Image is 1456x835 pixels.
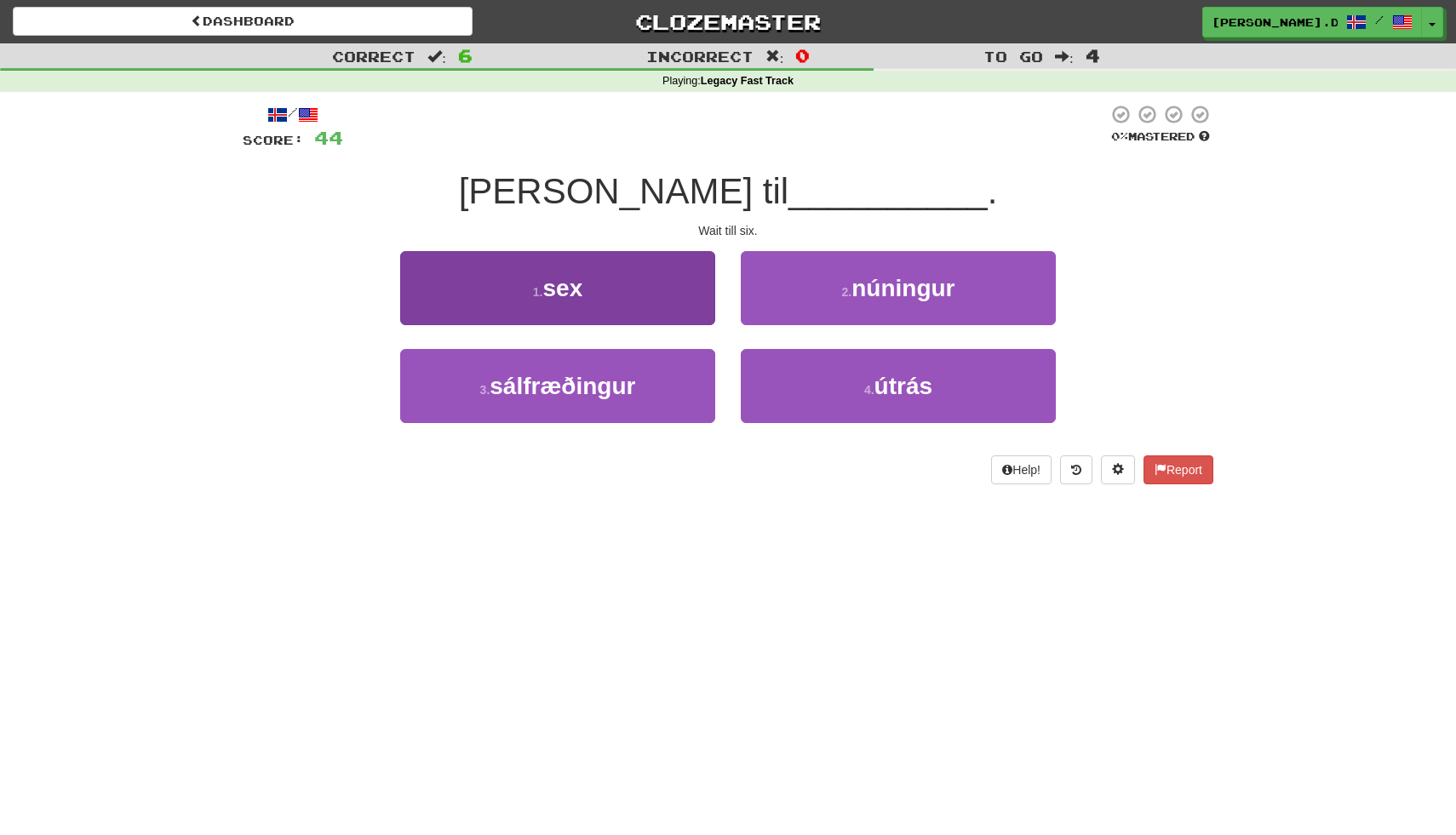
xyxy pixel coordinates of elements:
[400,251,715,325] button: 1.sex
[741,251,1056,325] button: 2.núningur
[243,133,304,147] span: Score:
[1111,129,1128,143] span: 0 %
[490,373,635,399] span: sálfræðingur
[646,48,754,65] span: Incorrect
[1212,14,1338,30] span: [PERSON_NAME].dock
[991,455,1052,484] button: Help!
[1086,45,1100,66] span: 4
[983,48,1043,65] span: To go
[1144,455,1213,484] button: Report
[332,48,416,65] span: Correct
[1375,14,1384,26] span: /
[864,383,874,397] small: 4 .
[13,7,473,36] a: Dashboard
[314,127,343,148] span: 44
[400,349,715,423] button: 3.sálfræðingur
[1108,129,1213,145] div: Mastered
[795,45,810,66] span: 0
[842,285,852,299] small: 2 .
[874,373,932,399] span: útrás
[741,349,1056,423] button: 4.útrás
[243,222,1213,239] div: Wait till six.
[1060,455,1092,484] button: Round history (alt+y)
[701,75,794,87] strong: Legacy Fast Track
[243,104,343,125] div: /
[498,7,958,37] a: Clozemaster
[458,45,473,66] span: 6
[427,49,446,64] span: :
[1055,49,1074,64] span: :
[851,275,954,301] span: núningur
[459,171,788,211] span: [PERSON_NAME] til
[533,285,543,299] small: 1 .
[788,171,988,211] span: __________
[765,49,784,64] span: :
[988,171,998,211] span: .
[480,383,490,397] small: 3 .
[542,275,582,301] span: sex
[1202,7,1422,37] a: [PERSON_NAME].dock /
